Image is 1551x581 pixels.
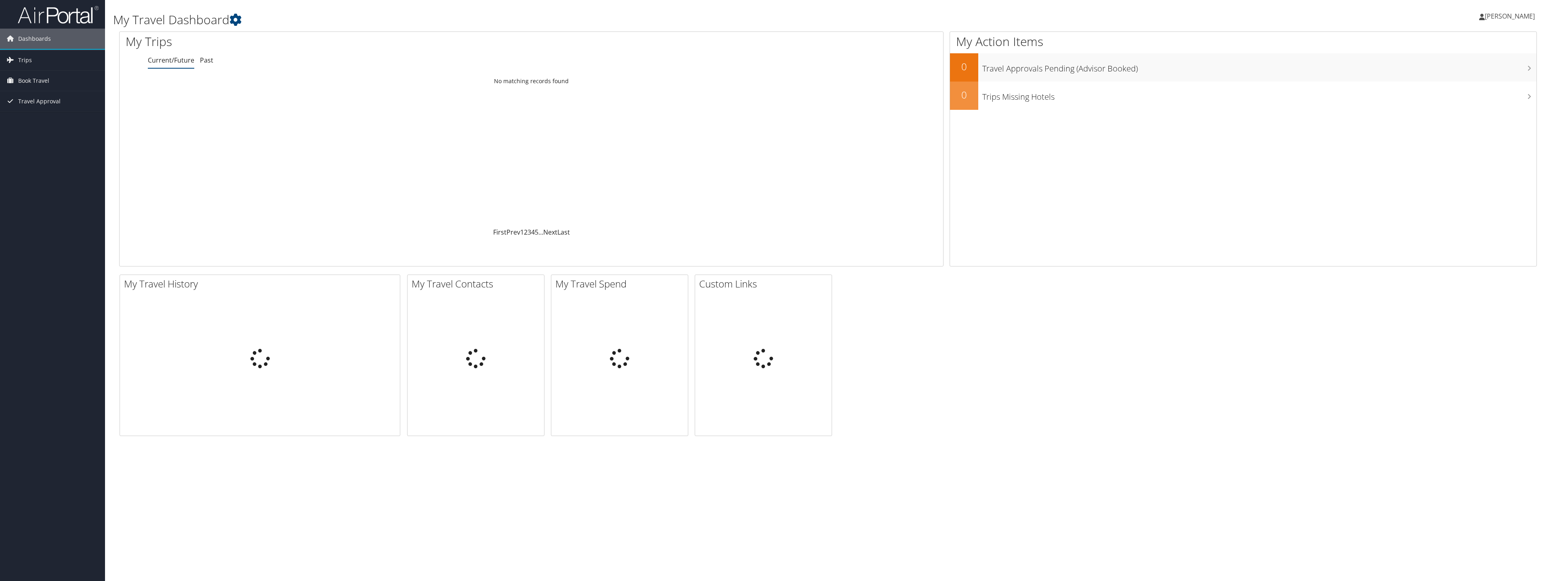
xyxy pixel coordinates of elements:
img: airportal-logo.png [18,5,99,24]
span: Dashboards [18,29,51,49]
a: 2 [524,228,528,237]
span: Trips [18,50,32,70]
a: [PERSON_NAME] [1479,4,1543,28]
h2: My Travel Spend [555,277,688,291]
h2: 0 [950,60,978,73]
a: 0Travel Approvals Pending (Advisor Booked) [950,53,1536,82]
a: 5 [535,228,538,237]
a: Current/Future [148,56,194,65]
a: 3 [528,228,531,237]
span: Travel Approval [18,91,61,111]
h3: Travel Approvals Pending (Advisor Booked) [982,59,1536,74]
h1: My Action Items [950,33,1536,50]
h2: 0 [950,88,978,102]
span: Book Travel [18,71,49,91]
a: First [493,228,506,237]
a: Prev [506,228,520,237]
h2: My Travel Contacts [412,277,544,291]
td: No matching records found [120,74,943,88]
h1: My Trips [126,33,594,50]
a: Next [543,228,557,237]
a: Past [200,56,213,65]
h2: My Travel History [124,277,400,291]
h3: Trips Missing Hotels [982,87,1536,103]
a: 4 [531,228,535,237]
a: 0Trips Missing Hotels [950,82,1536,110]
a: Last [557,228,570,237]
h1: My Travel Dashboard [113,11,1066,28]
span: … [538,228,543,237]
h2: Custom Links [699,277,832,291]
span: [PERSON_NAME] [1485,12,1535,21]
a: 1 [520,228,524,237]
